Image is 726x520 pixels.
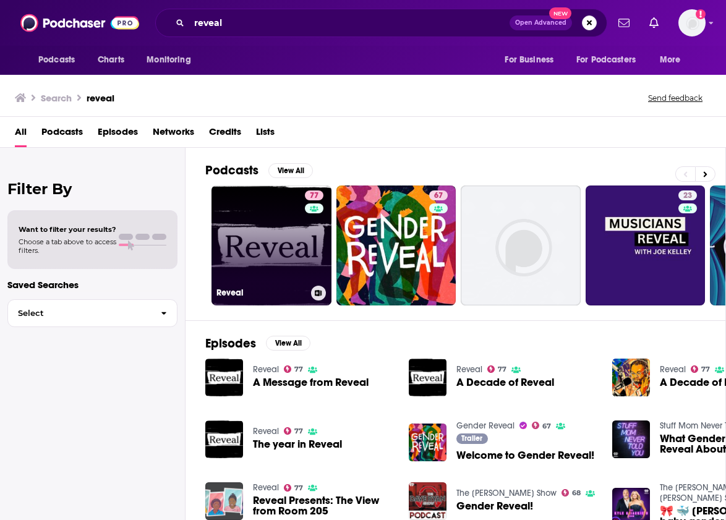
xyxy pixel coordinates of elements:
[7,279,177,291] p: Saved Searches
[41,92,72,104] h3: Search
[284,427,304,435] a: 77
[456,488,557,498] a: The Dave Ryan Show
[487,365,507,373] a: 77
[683,190,692,202] span: 23
[701,367,710,372] span: 77
[456,377,554,388] a: A Decade of Reveal
[205,336,310,351] a: EpisodesView All
[409,424,446,461] a: Welcome to Gender Reveal!
[294,485,303,491] span: 77
[253,482,279,493] a: Reveal
[434,190,443,202] span: 67
[98,51,124,69] span: Charts
[7,299,177,327] button: Select
[7,180,177,198] h2: Filter By
[19,237,116,255] span: Choose a tab above to access filters.
[568,48,654,72] button: open menu
[336,185,456,305] a: 67
[572,490,581,496] span: 68
[456,501,533,511] a: Gender Reveal!
[211,185,331,305] a: 77Reveal
[310,190,318,202] span: 77
[253,364,279,375] a: Reveal
[644,93,706,103] button: Send feedback
[253,439,342,450] span: The year in Reveal
[461,435,482,442] span: Trailer
[510,15,572,30] button: Open AdvancedNew
[216,288,306,298] h3: Reveal
[562,489,581,497] a: 68
[205,336,256,351] h2: Episodes
[266,336,310,351] button: View All
[205,420,243,458] img: The year in Reveal
[253,426,279,437] a: Reveal
[429,190,448,200] a: 67
[409,359,446,396] img: A Decade of Reveal
[205,163,313,178] a: PodcastsView All
[147,51,190,69] span: Monitoring
[205,163,258,178] h2: Podcasts
[268,163,313,178] button: View All
[90,48,132,72] a: Charts
[691,365,711,373] a: 77
[576,51,636,69] span: For Podcasters
[613,12,634,33] a: Show notifications dropdown
[505,51,553,69] span: For Business
[660,364,686,375] a: Reveal
[189,13,510,33] input: Search podcasts, credits, & more...
[456,364,482,375] a: Reveal
[87,92,114,104] h3: reveal
[678,9,706,36] button: Show profile menu
[20,11,139,35] img: Podchaser - Follow, Share and Rate Podcasts
[30,48,91,72] button: open menu
[256,122,275,147] a: Lists
[153,122,194,147] a: Networks
[678,190,697,200] a: 23
[205,482,243,520] img: Reveal Presents: The View from Room 205
[19,225,116,234] span: Want to filter your results?
[284,365,304,373] a: 77
[498,367,506,372] span: 77
[409,482,446,520] img: Gender Reveal!
[98,122,138,147] a: Episodes
[651,48,696,72] button: open menu
[205,359,243,396] img: A Message from Reveal
[15,122,27,147] a: All
[612,420,650,458] img: What Gender Reveal Parties Reveal About Us
[542,424,551,429] span: 67
[284,484,304,492] a: 77
[138,48,207,72] button: open menu
[305,190,323,200] a: 77
[456,450,594,461] a: Welcome to Gender Reveal!
[209,122,241,147] a: Credits
[660,51,681,69] span: More
[294,367,303,372] span: 77
[253,495,394,516] a: Reveal Presents: The View from Room 205
[496,48,569,72] button: open menu
[38,51,75,69] span: Podcasts
[586,185,706,305] a: 23
[41,122,83,147] a: Podcasts
[456,420,515,431] a: Gender Reveal
[678,9,706,36] img: User Profile
[253,377,369,388] a: A Message from Reveal
[532,422,552,429] a: 67
[155,9,607,37] div: Search podcasts, credits, & more...
[612,359,650,396] img: A Decade of Reveal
